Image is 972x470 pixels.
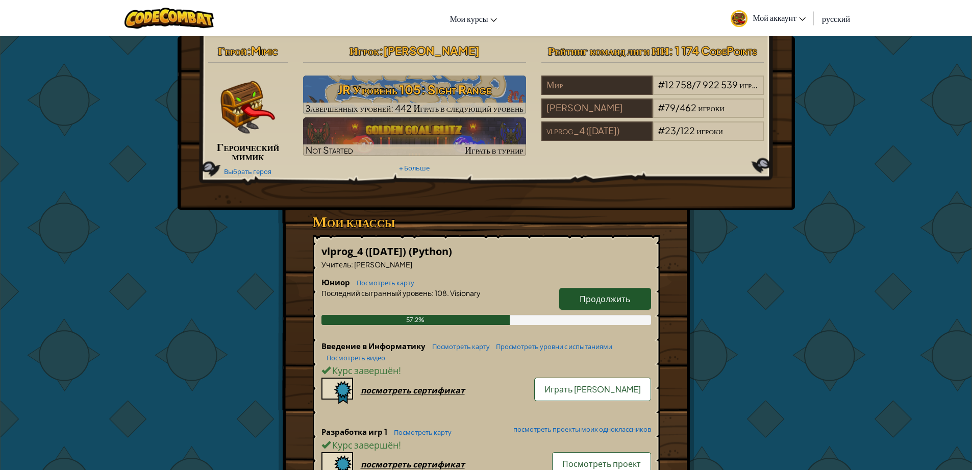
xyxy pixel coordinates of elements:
div: vlprog_4 ([DATE]) [541,121,653,141]
span: 79 [665,102,676,113]
span: Mimic [251,43,278,58]
a: vlprog_4 ([DATE])#23/122игроки [541,131,764,143]
span: Мой аккаунт [753,12,806,23]
div: [PERSON_NAME] [541,98,653,118]
a: русский [817,5,855,32]
span: ! [398,364,401,376]
span: Играть в следующий уровень [413,102,523,114]
span: # [658,102,665,113]
span: Последний сыгранный уровень [321,288,432,298]
span: ! [398,439,401,451]
span: Рейтинг команд лиги ИИ [548,43,669,58]
a: Мои курсы [445,5,503,32]
span: Юниор [321,277,352,287]
a: Мир#12 758/7 922 539игроки [541,85,764,97]
span: : [432,288,434,298]
span: Введение в Информатику [321,341,427,351]
span: # [658,125,665,136]
div: 57.2% [321,315,510,325]
span: Герой [218,43,246,58]
span: / [676,125,680,136]
span: игроки [698,102,725,113]
span: / [676,102,680,113]
span: Курс завершён [331,439,398,451]
span: : 1 174 CodePoints [669,43,757,58]
a: посмотреть проекты моих одноклассников [508,426,651,433]
span: Посмотреть проект [562,458,641,469]
span: 23 [665,125,676,136]
a: посмотреть сертификат [321,459,465,469]
span: [PERSON_NAME] [353,260,412,269]
a: посмотреть сертификат [321,385,465,395]
span: vlprog_4 ([DATE]) [321,244,409,258]
span: # [658,79,665,90]
span: Разработка игр 1 [321,427,389,436]
img: JR Уровень 105: Sight Range [303,76,526,114]
div: Мир [541,76,653,95]
span: игроки [696,125,723,136]
span: / [692,79,696,90]
span: Героический мимик [217,139,279,163]
a: Not StartedИграть в турнир [303,117,526,156]
span: Курс завершён [331,364,398,376]
div: посмотреть сертификат [361,459,465,469]
span: Учитель [321,260,351,269]
img: Codecombat-Pets-Mimic-01.png [215,76,277,137]
a: Просмотреть уровни с испытаниями [491,342,612,351]
span: Играть [PERSON_NAME] [544,384,641,394]
a: Играть в следующий уровень [303,76,526,114]
img: Golden Goal [303,117,526,156]
span: Продолжить [580,293,630,304]
span: : [351,260,353,269]
span: 108. [434,288,449,298]
span: : [379,43,383,58]
a: Посмотреть карту [352,279,414,287]
span: (Python) [409,244,452,258]
span: : [247,43,251,58]
a: Посмотреть карту [427,342,490,351]
span: Not Started [306,144,353,156]
a: Посмотреть видео [321,354,385,362]
a: + Больше [399,164,430,172]
span: 12 758 [665,79,692,90]
h3: JR Уровень 105: Sight Range [303,78,526,101]
img: certificate-icon.png [321,378,353,404]
h3: Мои классы [313,210,660,233]
span: русский [822,13,850,24]
span: Мои курсы [450,13,488,24]
img: CodeCombat logo [124,8,214,29]
span: [PERSON_NAME] [383,43,480,58]
img: avatar [731,10,747,27]
span: 462 [680,102,696,113]
span: Visionary [449,288,481,298]
a: Выбрать героя [224,167,271,176]
span: Игрок [350,43,379,58]
span: 122 [680,125,695,136]
a: [PERSON_NAME]#79/462игроки [541,108,764,120]
span: 7 922 539 [696,79,738,90]
a: Посмотреть карту [389,428,452,436]
span: Завершенных уровней: 442 [306,102,412,114]
span: игроки [739,79,766,90]
span: Играть в турнир [465,144,524,156]
a: Мой аккаунт [726,2,811,34]
div: посмотреть сертификат [361,385,465,395]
